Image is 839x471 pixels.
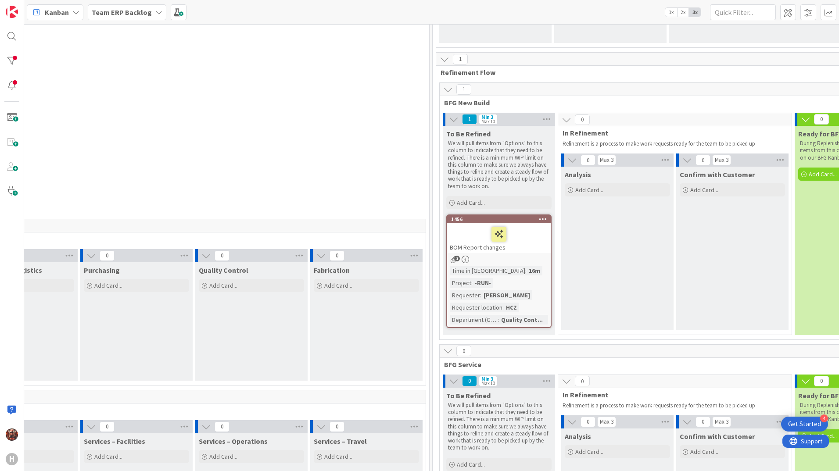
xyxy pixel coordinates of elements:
[600,420,613,424] div: Max 3
[481,377,493,381] div: Min 3
[94,453,122,460] span: Add Card...
[481,119,495,124] div: Max 10
[447,223,551,253] div: BOM Report changes
[715,158,728,162] div: Max 3
[504,303,519,312] div: HCZ
[45,7,69,18] span: Kanban
[84,437,145,446] span: Services – Facilities
[809,432,837,440] span: Add Card...
[481,115,493,119] div: Min 3
[199,266,248,275] span: Quality Control
[502,303,504,312] span: :
[462,114,477,125] span: 1
[575,114,590,125] span: 0
[6,453,18,465] div: H
[565,432,591,441] span: Analysis
[781,417,828,432] div: Open Get Started checklist, remaining modules: 4
[563,128,781,137] span: In Refinement
[473,278,493,288] div: -RUN-
[696,155,710,165] span: 0
[689,8,701,17] span: 3x
[471,278,473,288] span: :
[199,437,268,446] span: Services – Operations
[788,420,821,428] div: Get Started
[324,282,352,289] span: Add Card...
[330,421,344,432] span: 0
[324,453,352,460] span: Add Card...
[447,215,551,253] div: 1456BOM Report changes
[820,414,828,422] div: 4
[690,448,718,456] span: Add Card...
[565,170,591,179] span: Analysis
[457,460,485,468] span: Add Card...
[454,256,460,261] span: 1
[563,390,781,399] span: In Refinement
[600,158,613,162] div: Max 3
[446,129,491,138] span: To Be Refined
[209,453,237,460] span: Add Card...
[457,199,485,207] span: Add Card...
[453,54,468,64] span: 1
[446,214,552,328] a: 1456BOM Report changesTime in [GEOGRAPHIC_DATA]:16mProject:-RUN-Requester:[PERSON_NAME]Requester ...
[680,170,755,179] span: Confirm with Customer
[563,402,782,409] p: Refinement is a process to make work requests ready for the team to be picked up
[696,417,710,427] span: 0
[450,303,502,312] div: Requester location
[814,114,829,125] span: 0
[92,8,152,17] b: Team ERP Backlog
[84,266,120,275] span: Purchasing
[6,428,18,441] img: JK
[525,266,527,275] span: :
[18,1,40,12] span: Support
[480,290,481,300] span: :
[581,155,595,165] span: 0
[462,376,477,386] span: 0
[330,250,344,261] span: 0
[680,432,755,441] span: Confirm with Customer
[665,8,677,17] span: 1x
[450,278,471,288] div: Project
[215,421,229,432] span: 0
[481,381,495,385] div: Max 10
[809,170,837,178] span: Add Card...
[563,140,782,147] p: Refinement is a process to make work requests ready for the team to be picked up
[314,266,350,275] span: Fabrication
[575,448,603,456] span: Add Card...
[447,215,551,223] div: 1456
[94,282,122,289] span: Add Card...
[446,391,491,400] span: To Be Refined
[314,437,367,446] span: Services – Travel
[575,376,590,386] span: 0
[450,266,525,275] div: Time in [GEOGRAPHIC_DATA]
[575,186,603,194] span: Add Card...
[715,420,728,424] div: Max 3
[450,290,480,300] div: Requester
[527,266,542,275] div: 16m
[814,376,829,386] span: 0
[100,421,115,432] span: 0
[456,346,471,356] span: 0
[499,315,545,325] div: Quality Cont...
[215,250,229,261] span: 0
[710,4,776,20] input: Quick Filter...
[456,84,471,95] span: 1
[581,417,595,427] span: 0
[209,282,237,289] span: Add Card...
[6,6,18,18] img: Visit kanbanzone.com
[677,8,689,17] span: 2x
[450,315,498,325] div: Department (G-ERP)
[498,315,499,325] span: :
[448,402,550,452] p: We will pull items from "Options" to this column to indicate that they need to be refined. There ...
[451,216,551,222] div: 1456
[481,290,532,300] div: [PERSON_NAME]
[448,140,550,190] p: We will pull items from "Options" to this column to indicate that they need to be refined. There ...
[690,186,718,194] span: Add Card...
[100,250,115,261] span: 0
